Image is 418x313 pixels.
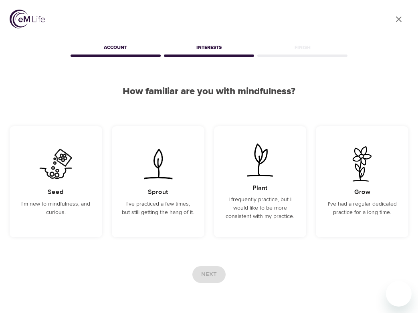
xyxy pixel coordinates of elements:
[19,200,93,217] p: I'm new to mindfulness, and curious.
[386,281,412,307] iframe: Button to launch messaging window
[121,200,195,217] p: I've practiced a few times, but still getting the hang of it.
[316,126,408,237] div: I've had a regular dedicated practice for a long time.GrowI've had a regular dedicated practice f...
[389,10,408,29] a: close
[36,146,76,182] img: I'm new to mindfulness, and curious.
[240,142,280,178] img: I frequently practice, but I would like to be more consistent with my practice.
[354,188,370,196] h5: Grow
[48,188,64,196] h5: Seed
[214,126,307,237] div: I frequently practice, but I would like to be more consistent with my practice.PlantI frequently ...
[252,184,267,192] h5: Plant
[112,126,204,237] div: I've practiced a few times, but still getting the hang of it.SproutI've practiced a few times, bu...
[10,86,408,97] h2: How familiar are you with mindfulness?
[325,200,399,217] p: I've had a regular dedicated practice for a long time.
[10,126,102,237] div: I'm new to mindfulness, and curious.SeedI'm new to mindfulness, and curious.
[342,146,382,182] img: I've had a regular dedicated practice for a long time.
[148,188,168,196] h5: Sprout
[138,146,178,182] img: I've practiced a few times, but still getting the hang of it.
[10,10,45,28] img: logo
[224,196,297,221] p: I frequently practice, but I would like to be more consistent with my practice.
